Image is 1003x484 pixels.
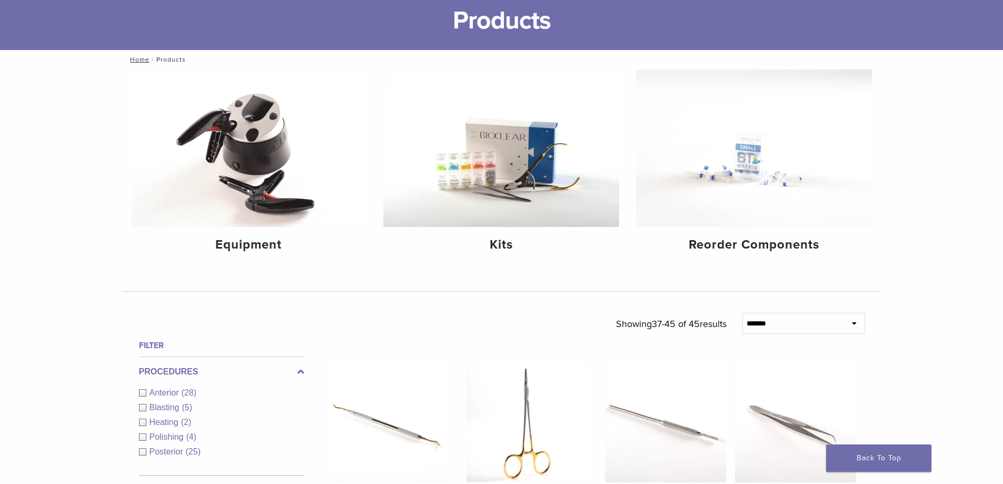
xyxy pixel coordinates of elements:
[131,70,367,261] a: Equipment
[652,318,700,330] span: 37-45 of 45
[139,339,304,352] h4: Filter
[329,361,450,482] img: Curved Sculpting Paddle (C3)
[182,388,196,397] span: (28)
[186,447,201,456] span: (25)
[131,70,367,227] img: Equipment
[636,70,872,227] img: Reorder Components
[150,388,182,397] span: Anterior
[636,70,872,261] a: Reorder Components
[182,403,192,412] span: (5)
[466,361,588,482] img: Bioclear Micro Hemostat (C5)
[150,447,186,456] span: Posterior
[383,70,619,261] a: Kits
[181,418,192,427] span: (2)
[150,418,181,427] span: Heating
[392,235,611,254] h4: Kits
[644,235,863,254] h4: Reorder Components
[139,366,304,378] label: Procedures
[186,432,196,441] span: (4)
[150,57,156,62] span: /
[383,70,619,227] img: Kits
[826,445,931,472] a: Back To Top
[127,56,150,63] a: Home
[140,235,359,254] h4: Equipment
[150,432,186,441] span: Polishing
[616,313,727,335] p: Showing results
[605,361,726,482] img: Scalpel Handle (C6)
[150,403,182,412] span: Blasting
[735,361,856,482] img: Curved Micro Pliers (C7)
[123,50,881,69] nav: Products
